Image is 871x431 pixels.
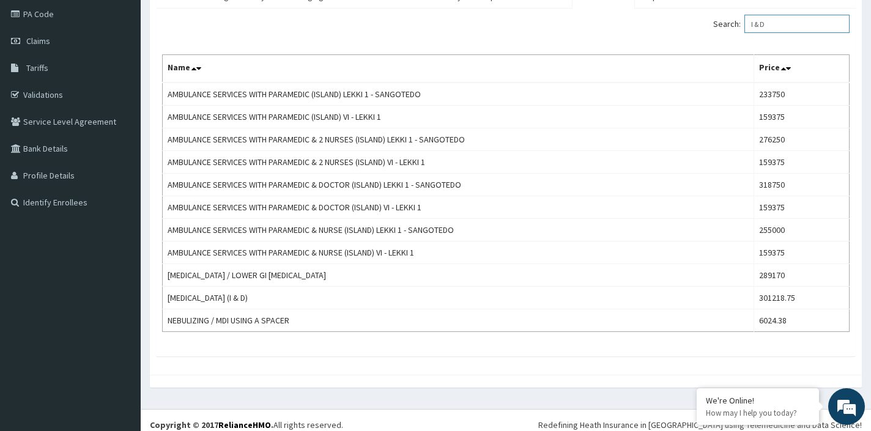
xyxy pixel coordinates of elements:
span: Claims [26,35,50,46]
div: Chat with us now [64,68,206,84]
input: Search: [744,15,850,33]
td: 6024.38 [754,309,850,332]
td: 233750 [754,83,850,106]
td: [MEDICAL_DATA] / LOWER GI [MEDICAL_DATA] [163,264,754,287]
th: Price [754,55,850,83]
div: We're Online! [706,395,810,406]
td: 301218.75 [754,287,850,309]
td: 159375 [754,106,850,128]
div: Minimize live chat window [201,6,230,35]
td: AMBULANCE SERVICES WITH PARAMEDIC & 2 NURSES (ISLAND) VI - LEKKI 1 [163,151,754,174]
td: AMBULANCE SERVICES WITH PARAMEDIC & NURSE (ISLAND) LEKKI 1 - SANGOTEDO [163,219,754,241]
td: 289170 [754,264,850,287]
span: Tariffs [26,62,48,73]
span: We're online! [71,134,169,258]
p: How may I help you today? [706,408,810,418]
td: AMBULANCE SERVICES WITH PARAMEDIC & 2 NURSES (ISLAND) LEKKI 1 - SANGOTEDO [163,128,754,151]
td: AMBULANCE SERVICES WITH PARAMEDIC & DOCTOR (ISLAND) LEKKI 1 - SANGOTEDO [163,174,754,196]
textarea: Type your message and hit 'Enter' [6,295,233,337]
td: 318750 [754,174,850,196]
td: AMBULANCE SERVICES WITH PARAMEDIC & NURSE (ISLAND) VI - LEKKI 1 [163,241,754,264]
label: Search: [713,15,850,33]
td: AMBULANCE SERVICES WITH PARAMEDIC (ISLAND) VI - LEKKI 1 [163,106,754,128]
div: Redefining Heath Insurance in [GEOGRAPHIC_DATA] using Telemedicine and Data Science! [538,419,862,431]
td: NEBULIZING / MDI USING A SPACER [163,309,754,332]
td: AMBULANCE SERVICES WITH PARAMEDIC (ISLAND) LEKKI 1 - SANGOTEDO [163,83,754,106]
th: Name [163,55,754,83]
td: [MEDICAL_DATA] (I & D) [163,287,754,309]
td: 255000 [754,219,850,241]
td: 159375 [754,241,850,264]
img: d_794563401_company_1708531726252_794563401 [23,61,50,92]
a: RelianceHMO [218,419,271,430]
strong: Copyright © 2017 . [150,419,273,430]
td: 159375 [754,196,850,219]
td: 159375 [754,151,850,174]
td: AMBULANCE SERVICES WITH PARAMEDIC & DOCTOR (ISLAND) VI - LEKKI 1 [163,196,754,219]
td: 276250 [754,128,850,151]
